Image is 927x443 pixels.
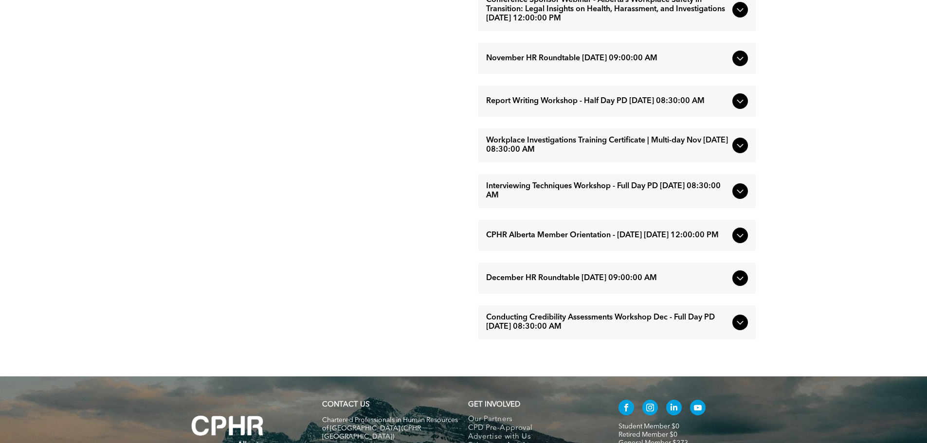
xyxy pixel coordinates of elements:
[468,433,598,442] a: Advertise with Us
[322,401,369,408] a: CONTACT US
[618,431,677,438] a: Retired Member $0
[468,415,598,424] a: Our Partners
[666,400,682,418] a: linkedin
[618,423,679,430] a: Student Member $0
[486,182,728,200] span: Interviewing Techniques Workshop - Full Day PD [DATE] 08:30:00 AM
[322,417,458,440] span: Chartered Professionals in Human Resources of [GEOGRAPHIC_DATA] (CPHR [GEOGRAPHIC_DATA])
[642,400,658,418] a: instagram
[486,231,728,240] span: CPHR Alberta Member Orientation - [DATE] [DATE] 12:00:00 PM
[468,401,520,408] span: GET INVOLVED
[486,54,728,63] span: November HR Roundtable [DATE] 09:00:00 AM
[486,136,728,155] span: Workplace Investigations Training Certificate | Multi-day Nov [DATE] 08:30:00 AM
[486,274,728,283] span: December HR Roundtable [DATE] 09:00:00 AM
[690,400,706,418] a: youtube
[486,97,728,106] span: Report Writing Workshop - Half Day PD [DATE] 08:30:00 AM
[486,313,728,332] span: Conducting Credibility Assessments Workshop Dec - Full Day PD [DATE] 08:30:00 AM
[618,400,634,418] a: facebook
[468,424,598,433] a: CPD Pre-Approval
